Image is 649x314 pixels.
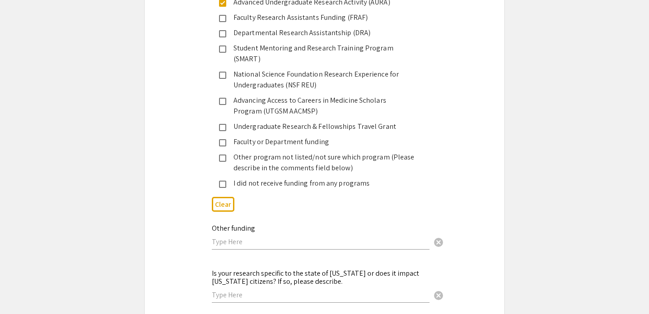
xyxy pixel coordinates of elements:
[226,27,416,38] div: Departmental Research Assistantship (DRA)
[226,43,416,64] div: Student Mentoring and Research Training Program (SMART)
[212,237,430,246] input: Type Here
[212,197,234,212] button: Clear
[226,152,416,173] div: Other program not listed/not sure which program (Please describe in the comments field below)
[226,69,416,91] div: National Science Foundation Research Experience for Undergraduates (NSF REU)
[212,268,419,286] mat-label: Is your research specific to the state of [US_STATE] or does it impact [US_STATE] citizens? If so...
[226,12,416,23] div: Faculty Research Assistants Funding (FRAF)
[226,178,416,189] div: I did not receive funding from any programs
[226,121,416,132] div: Undergraduate Research & Fellowships Travel Grant
[212,290,430,300] input: Type Here
[7,273,38,307] iframe: Chat
[212,223,255,233] mat-label: Other funding
[226,95,416,117] div: Advancing Access to Careers in Medicine Scholars Program (UTGSM AACMSP)
[433,237,444,248] span: cancel
[226,137,416,147] div: Faculty or Department funding
[430,232,448,250] button: Clear
[433,290,444,301] span: cancel
[430,286,448,304] button: Clear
